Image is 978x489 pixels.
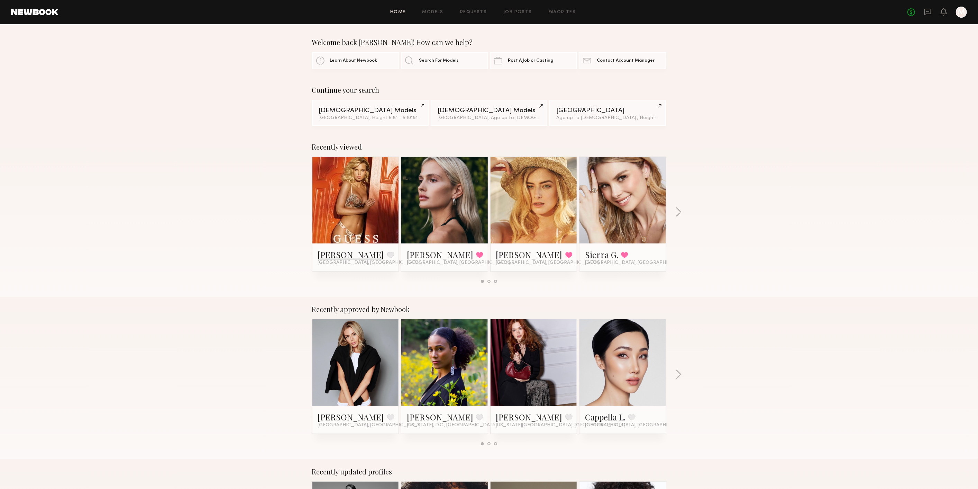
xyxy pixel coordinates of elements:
[556,107,659,114] div: [GEOGRAPHIC_DATA]
[490,52,577,69] a: Post A Job or Casting
[585,411,625,423] a: Cappella L.
[318,260,421,266] span: [GEOGRAPHIC_DATA], [GEOGRAPHIC_DATA]
[407,260,510,266] span: [GEOGRAPHIC_DATA], [GEOGRAPHIC_DATA]
[556,116,659,121] div: Age up to [DEMOGRAPHIC_DATA]., Height from 5'7"
[312,305,666,313] div: Recently approved by Newbook
[438,116,540,121] div: [GEOGRAPHIC_DATA], Age up to [DEMOGRAPHIC_DATA].
[431,100,547,126] a: [DEMOGRAPHIC_DATA] Models[GEOGRAPHIC_DATA], Age up to [DEMOGRAPHIC_DATA].
[585,260,688,266] span: [GEOGRAPHIC_DATA], [GEOGRAPHIC_DATA]
[460,10,487,15] a: Requests
[419,59,459,63] span: Search For Models
[330,59,377,63] span: Learn About Newbook
[597,59,655,63] span: Contact Account Manager
[413,116,443,120] span: & 1 other filter
[407,249,473,260] a: [PERSON_NAME]
[585,423,688,428] span: [GEOGRAPHIC_DATA], [GEOGRAPHIC_DATA]
[312,86,666,94] div: Continue your search
[407,411,473,423] a: [PERSON_NAME]
[407,423,497,428] span: [US_STATE], D.C., [GEOGRAPHIC_DATA]
[496,249,563,260] a: [PERSON_NAME]
[312,143,666,151] div: Recently viewed
[422,10,444,15] a: Models
[318,411,384,423] a: [PERSON_NAME]
[319,107,422,114] div: [DEMOGRAPHIC_DATA] Models
[496,411,563,423] a: [PERSON_NAME]
[312,468,666,476] div: Recently updated profiles
[312,38,666,46] div: Welcome back [PERSON_NAME]! How can we help?
[579,52,666,69] a: Contact Account Manager
[318,423,421,428] span: [GEOGRAPHIC_DATA], [GEOGRAPHIC_DATA]
[956,7,967,18] a: M
[319,116,422,121] div: [GEOGRAPHIC_DATA], Height 5'8" - 5'10"
[312,52,399,69] a: Learn About Newbook
[390,10,406,15] a: Home
[312,100,429,126] a: [DEMOGRAPHIC_DATA] Models[GEOGRAPHIC_DATA], Height 5'8" - 5'10"&1other filter
[496,260,599,266] span: [GEOGRAPHIC_DATA], [GEOGRAPHIC_DATA]
[508,59,553,63] span: Post A Job or Casting
[496,423,625,428] span: [US_STATE][GEOGRAPHIC_DATA], [GEOGRAPHIC_DATA]
[549,10,576,15] a: Favorites
[503,10,532,15] a: Job Posts
[318,249,384,260] a: [PERSON_NAME]
[549,100,666,126] a: [GEOGRAPHIC_DATA]Age up to [DEMOGRAPHIC_DATA]., Height from 5'7"
[401,52,488,69] a: Search For Models
[438,107,540,114] div: [DEMOGRAPHIC_DATA] Models
[585,249,618,260] a: Sierra G.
